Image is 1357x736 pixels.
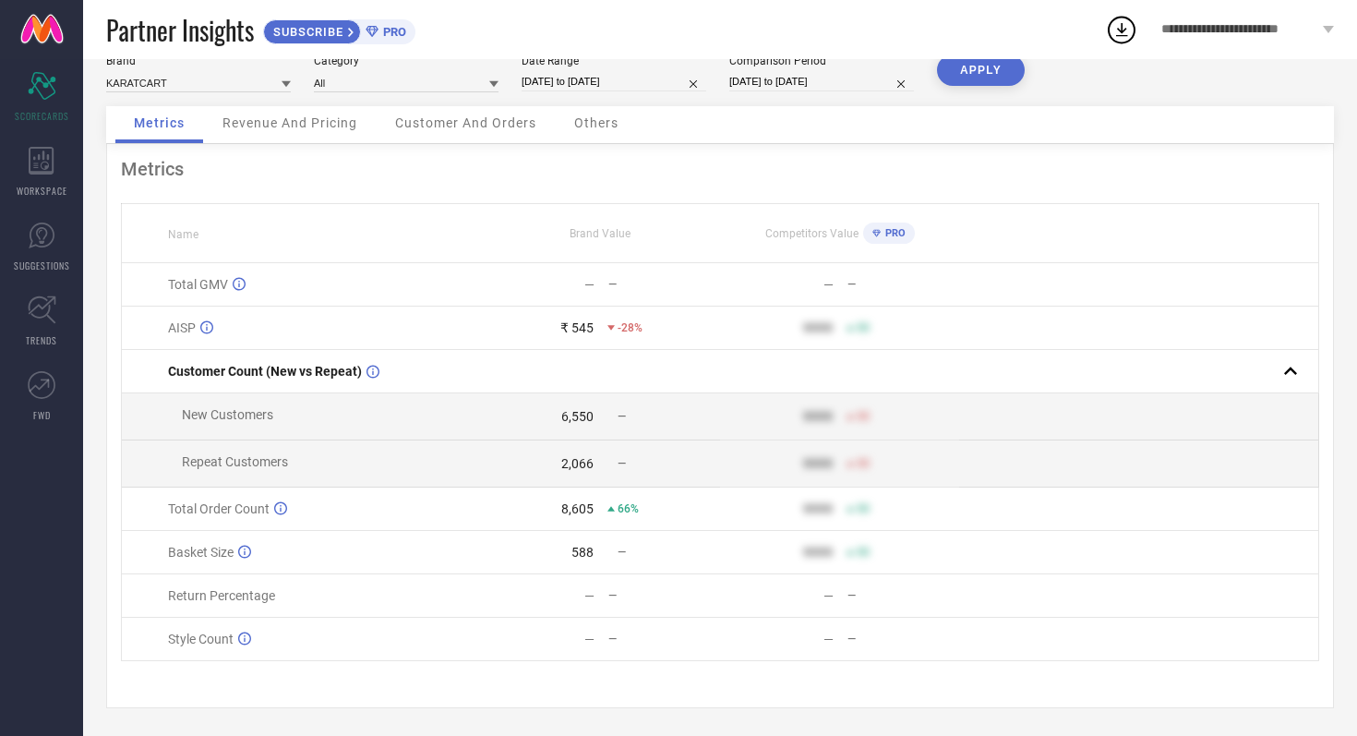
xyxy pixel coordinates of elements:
[571,545,594,560] div: 588
[823,277,834,292] div: —
[168,501,270,516] span: Total Order Count
[574,115,618,130] span: Others
[121,158,1319,180] div: Metrics
[857,321,870,334] span: 50
[263,15,415,44] a: SUBSCRIBEPRO
[561,409,594,424] div: 6,550
[168,320,196,335] span: AISP
[937,54,1025,86] button: APPLY
[823,632,834,646] div: —
[618,502,639,515] span: 66%
[522,54,706,67] div: Date Range
[847,633,958,646] div: —
[823,588,834,603] div: —
[168,632,234,646] span: Style Count
[168,277,228,292] span: Total GMV
[560,320,594,335] div: ₹ 545
[15,109,69,123] span: SCORECARDS
[618,410,626,423] span: —
[803,320,833,335] div: 9999
[847,589,958,602] div: —
[765,227,859,240] span: Competitors Value
[618,546,626,559] span: —
[182,454,288,469] span: Repeat Customers
[847,278,958,291] div: —
[168,228,198,241] span: Name
[33,408,51,422] span: FWD
[106,11,254,49] span: Partner Insights
[857,502,870,515] span: 50
[618,321,642,334] span: -28%
[168,545,234,560] span: Basket Size
[608,589,719,602] div: —
[803,456,833,471] div: 9999
[14,259,70,272] span: SUGGESTIONS
[584,588,594,603] div: —
[803,545,833,560] div: 9999
[134,115,185,130] span: Metrics
[729,72,914,91] input: Select comparison period
[584,632,594,646] div: —
[729,54,914,67] div: Comparison Period
[222,115,357,130] span: Revenue And Pricing
[618,457,626,470] span: —
[378,25,406,39] span: PRO
[857,457,870,470] span: 50
[608,633,719,646] div: —
[1105,13,1138,46] div: Open download list
[881,227,906,239] span: PRO
[168,364,362,379] span: Customer Count (New vs Repeat)
[264,25,348,39] span: SUBSCRIBE
[803,409,833,424] div: 9999
[522,72,706,91] input: Select date range
[182,407,273,422] span: New Customers
[570,227,630,240] span: Brand Value
[314,54,498,67] div: Category
[561,456,594,471] div: 2,066
[803,501,833,516] div: 9999
[584,277,594,292] div: —
[561,501,594,516] div: 8,605
[395,115,536,130] span: Customer And Orders
[168,588,275,603] span: Return Percentage
[857,546,870,559] span: 50
[26,333,57,347] span: TRENDS
[608,278,719,291] div: —
[17,184,67,198] span: WORKSPACE
[857,410,870,423] span: 50
[106,54,291,67] div: Brand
